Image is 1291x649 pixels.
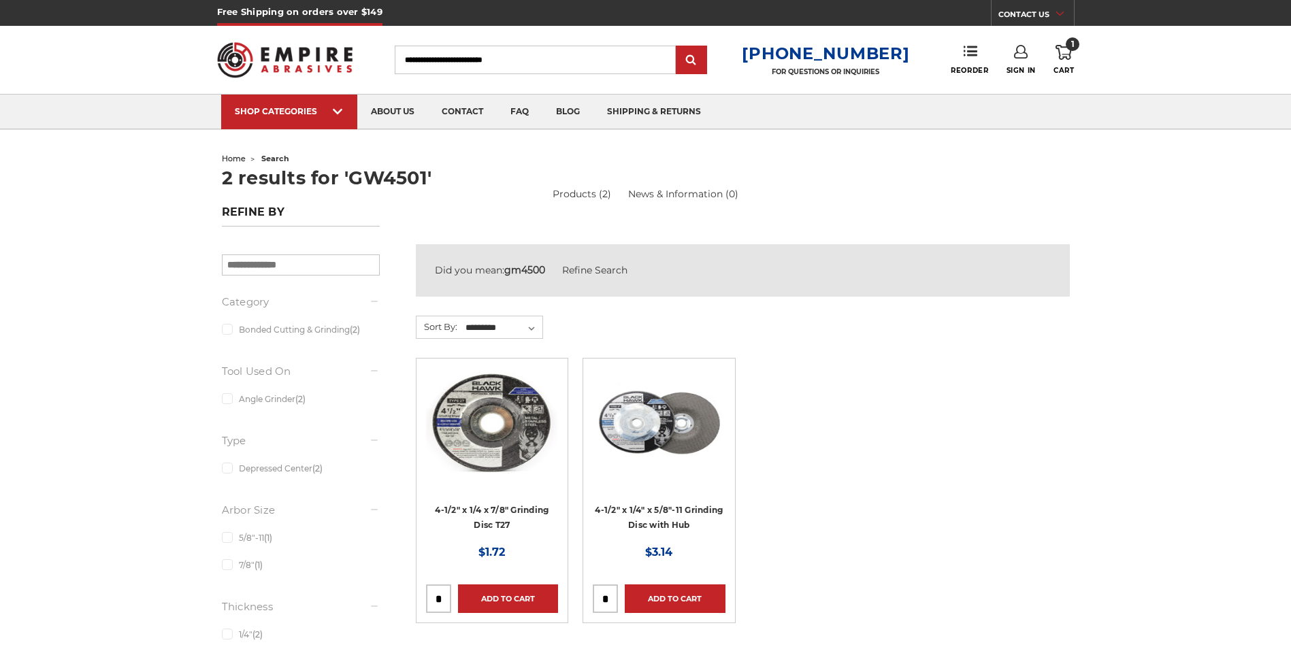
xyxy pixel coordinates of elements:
[222,169,1070,187] h1: 2 results for 'GW4501'
[998,7,1074,26] a: CONTACT US
[222,205,380,227] h5: Refine by
[742,44,909,63] a: [PHONE_NUMBER]
[217,33,353,86] img: Empire Abrasives
[478,546,505,559] span: $1.72
[1066,37,1079,51] span: 1
[222,294,380,310] h5: Category
[742,67,909,76] p: FOR QUESTIONS OR INQUIRIES
[357,95,428,129] a: about us
[261,154,289,163] span: search
[593,368,725,477] img: BHA 4.5 Inch Grinding Wheel with 5/8 inch hub
[504,264,545,276] strong: gm4500
[951,66,988,75] span: Reorder
[645,546,672,559] span: $3.14
[428,95,497,129] a: contact
[678,47,705,74] input: Submit
[426,368,558,542] a: BHA grinding wheels for 4.5 inch angle grinder
[562,264,627,276] a: Refine Search
[553,188,611,200] a: Products (2)
[416,316,457,337] label: Sort By:
[463,318,542,338] select: Sort By:
[951,45,988,74] a: Reorder
[426,368,558,477] img: BHA grinding wheels for 4.5 inch angle grinder
[628,187,738,201] a: News & Information (0)
[625,584,725,613] a: Add to Cart
[1007,66,1036,75] span: Sign In
[497,95,542,129] a: faq
[1053,66,1074,75] span: Cart
[593,368,725,542] a: BHA 4.5 Inch Grinding Wheel with 5/8 inch hub
[435,263,1051,278] div: Did you mean:
[542,95,593,129] a: blog
[458,584,558,613] a: Add to Cart
[593,95,715,129] a: shipping & returns
[235,106,344,116] div: SHOP CATEGORIES
[1053,45,1074,75] a: 1 Cart
[222,154,246,163] a: home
